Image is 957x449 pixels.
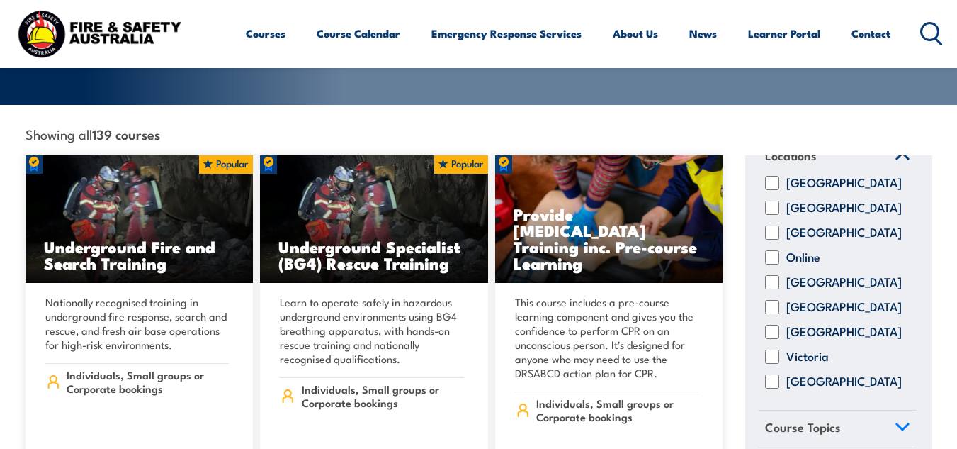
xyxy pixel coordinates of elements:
span: Individuals, Small groups or Corporate bookings [536,397,698,423]
strong: 139 courses [92,124,160,143]
img: Underground mine rescue [260,155,488,283]
h3: Underground Fire and Search Training [44,238,235,271]
label: [GEOGRAPHIC_DATA] [786,201,902,215]
a: Provide [MEDICAL_DATA] Training inc. Pre-course Learning [495,155,723,283]
a: About Us [613,16,658,50]
h3: Underground Specialist (BG4) Rescue Training [278,238,470,271]
label: [GEOGRAPHIC_DATA] [786,375,902,389]
p: This course includes a pre-course learning component and gives you the confidence to perform CPR ... [515,295,699,380]
span: Showing all [26,126,160,141]
img: Low Voltage Rescue and Provide CPR [495,155,723,283]
p: Nationally recognised training in underground fire response, search and rescue, and fresh air bas... [45,295,230,352]
a: Contact [851,16,890,50]
span: Course Topics [765,418,841,437]
a: Learner Portal [748,16,820,50]
a: Underground Specialist (BG4) Rescue Training [260,155,488,283]
span: Locations [765,146,817,165]
label: [GEOGRAPHIC_DATA] [786,275,902,289]
a: Locations [759,139,917,176]
span: Individuals, Small groups or Corporate bookings [302,382,464,409]
a: News [689,16,717,50]
a: Underground Fire and Search Training [26,155,254,283]
label: Victoria [786,350,829,364]
a: Courses [246,16,285,50]
h3: Provide [MEDICAL_DATA] Training inc. Pre-course Learning [514,206,705,271]
a: Course Calendar [317,16,400,50]
a: Course Topics [759,411,917,448]
span: Individuals, Small groups or Corporate bookings [67,368,229,395]
p: Learn to operate safely in hazardous underground environments using BG4 breathing apparatus, with... [280,295,464,366]
label: [GEOGRAPHIC_DATA] [786,300,902,314]
label: [GEOGRAPHIC_DATA] [786,176,902,190]
img: Underground mine rescue [26,155,254,283]
label: [GEOGRAPHIC_DATA] [786,325,902,339]
a: Emergency Response Services [431,16,582,50]
label: [GEOGRAPHIC_DATA] [786,226,902,240]
label: Online [786,250,820,265]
